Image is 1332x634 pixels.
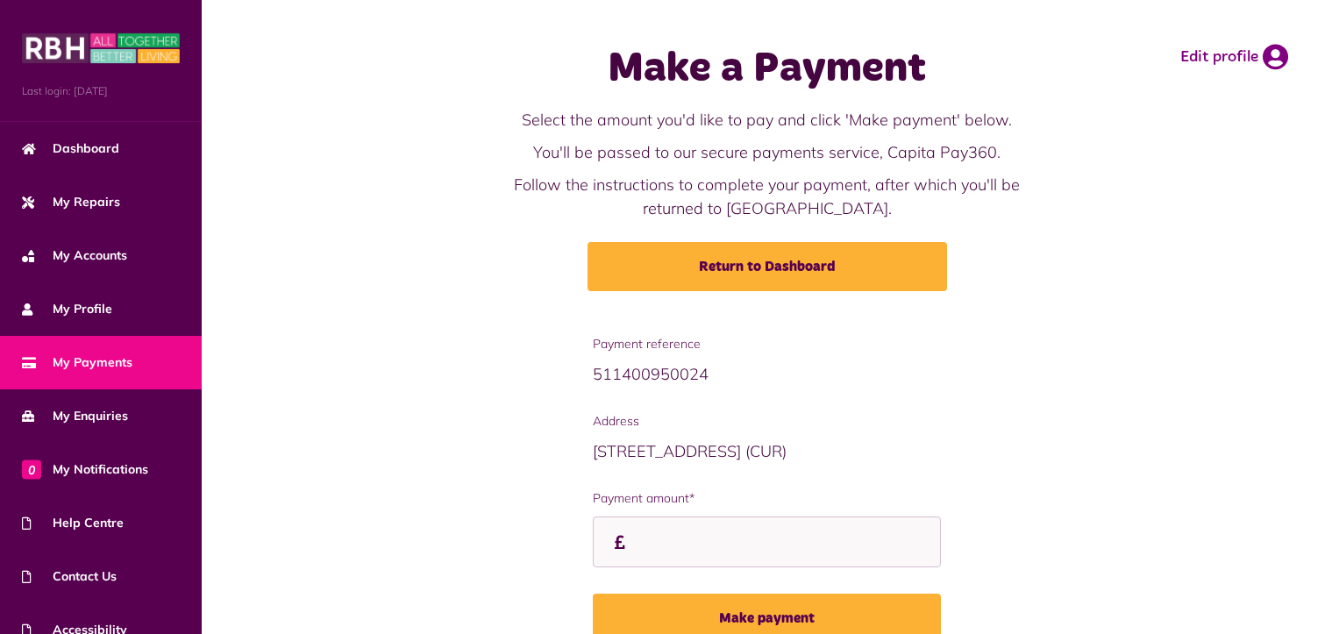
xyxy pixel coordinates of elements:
[1180,44,1288,70] a: Edit profile
[22,31,180,66] img: MyRBH
[502,44,1032,95] h1: Make a Payment
[593,412,940,431] span: Address
[22,353,132,372] span: My Payments
[22,459,41,479] span: 0
[502,108,1032,132] p: Select the amount you'd like to pay and click 'Make payment' below.
[22,460,148,479] span: My Notifications
[593,364,709,384] span: 511400950024
[22,407,128,425] span: My Enquiries
[22,567,117,586] span: Contact Us
[588,242,947,291] a: Return to Dashboard
[22,246,127,265] span: My Accounts
[593,489,940,508] label: Payment amount*
[22,514,124,532] span: Help Centre
[593,335,940,353] span: Payment reference
[502,140,1032,164] p: You'll be passed to our secure payments service, Capita Pay360.
[22,83,180,99] span: Last login: [DATE]
[502,173,1032,220] p: Follow the instructions to complete your payment, after which you'll be returned to [GEOGRAPHIC_D...
[22,193,120,211] span: My Repairs
[22,300,112,318] span: My Profile
[593,441,787,461] span: [STREET_ADDRESS] (CUR)
[22,139,119,158] span: Dashboard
